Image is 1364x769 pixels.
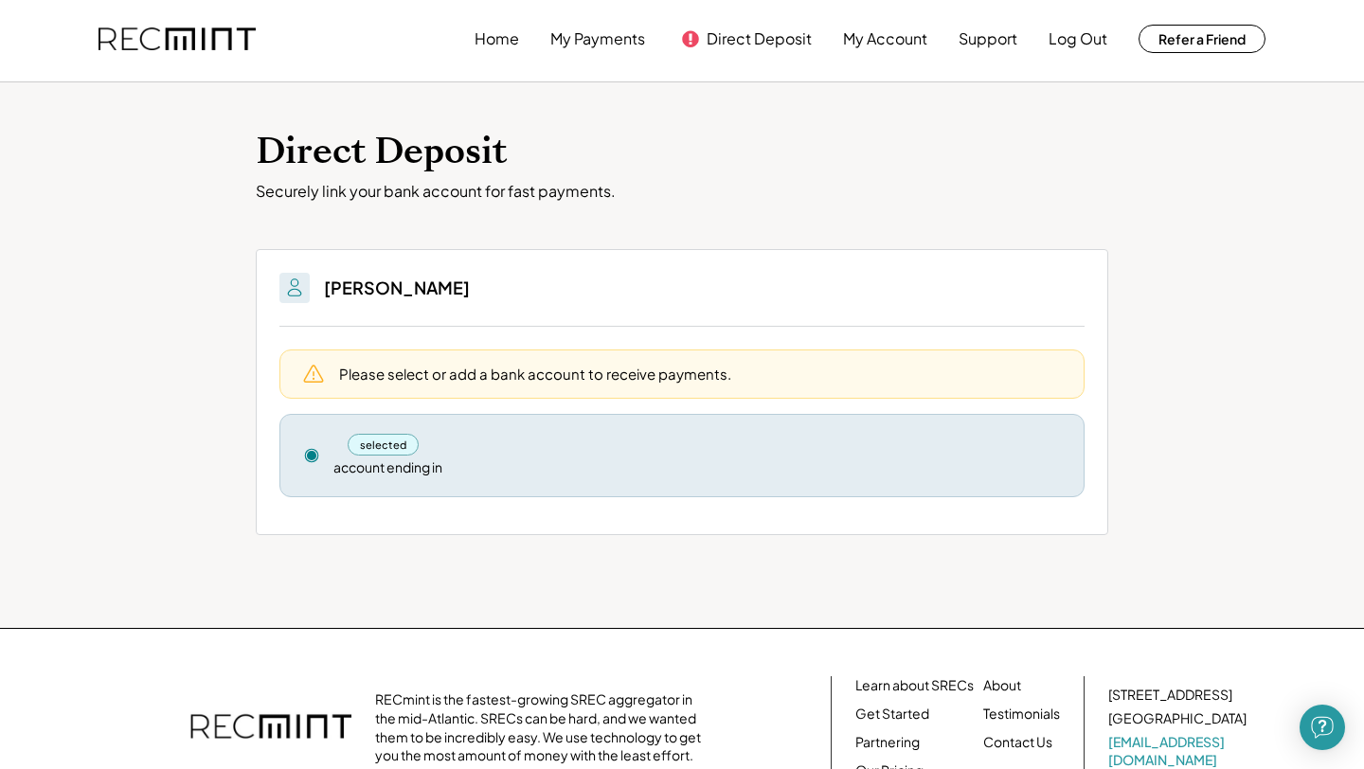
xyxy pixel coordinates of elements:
a: About [983,676,1021,695]
a: Partnering [855,733,920,752]
h3: [PERSON_NAME] [324,277,470,298]
button: Direct Deposit [707,20,812,58]
div: Open Intercom Messenger [1300,705,1345,750]
div: [STREET_ADDRESS] [1108,686,1232,705]
button: My Account [843,20,927,58]
div: selected [348,434,419,456]
img: People.svg [283,277,306,299]
div: [GEOGRAPHIC_DATA] [1108,709,1247,728]
h1: Direct Deposit [256,130,1108,174]
a: Contact Us [983,733,1052,752]
button: Refer a Friend [1139,25,1265,53]
a: Get Started [855,705,929,724]
div: RECmint is the fastest-growing SREC aggregator in the mid-Atlantic. SRECs can be hard, and we wan... [375,690,711,764]
img: recmint-logotype%403x.png [99,27,256,51]
img: recmint-logotype%403x.png [190,695,351,761]
button: Home [475,20,519,58]
button: Log Out [1049,20,1107,58]
div: account ending in [333,458,442,477]
a: Testimonials [983,705,1060,724]
a: Learn about SRECs [855,676,974,695]
button: Support [959,20,1017,58]
div: Securely link your bank account for fast payments. [256,182,1108,202]
button: My Payments [550,20,645,58]
div: Please select or add a bank account to receive payments. [339,364,731,384]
